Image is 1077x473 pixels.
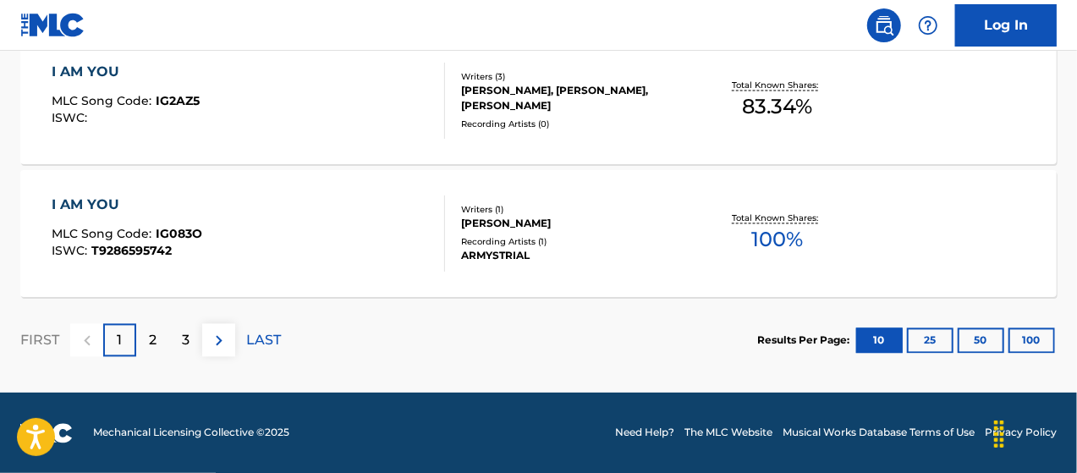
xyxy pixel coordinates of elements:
span: 83.34 % [743,92,813,123]
div: [PERSON_NAME], [PERSON_NAME], [PERSON_NAME] [461,84,691,114]
a: Musical Works Database Terms of Use [783,426,975,441]
span: T9286595742 [91,244,172,259]
button: 10 [856,328,903,354]
span: IG083O [156,227,202,242]
a: I AM YOUMLC Song Code:IG083OISWC:T9286595742Writers (1)[PERSON_NAME]Recording Artists (1)ARMYSTRI... [20,170,1057,297]
button: 25 [907,328,953,354]
div: Writers ( 1 ) [461,204,691,217]
img: search [874,15,894,36]
p: Results Per Page: [757,333,854,349]
p: Total Known Shares: [733,212,823,225]
span: IG2AZ5 [156,94,200,109]
div: Help [911,8,945,42]
span: MLC Song Code : [52,94,156,109]
button: 50 [958,328,1004,354]
a: Need Help? [615,426,674,441]
span: ISWC : [52,244,91,259]
span: ISWC : [52,111,91,126]
a: I AM YOUMLC Song Code:IG2AZ5ISWC:Writers (3)[PERSON_NAME], [PERSON_NAME], [PERSON_NAME]Recording ... [20,37,1057,164]
img: right [209,331,229,351]
img: help [918,15,938,36]
button: 100 [1008,328,1055,354]
img: MLC Logo [20,13,85,37]
span: Mechanical Licensing Collective © 2025 [93,426,289,441]
div: I AM YOU [52,195,202,216]
div: Writers ( 3 ) [461,71,691,84]
p: 2 [149,331,157,351]
img: logo [20,423,73,443]
a: Privacy Policy [985,426,1057,441]
p: 3 [182,331,190,351]
p: FIRST [20,331,59,351]
div: [PERSON_NAME] [461,217,691,232]
a: Log In [955,4,1057,47]
div: I AM YOU [52,63,200,83]
span: 100 % [752,225,804,256]
div: ARMYSTRIAL [461,249,691,264]
span: MLC Song Code : [52,227,156,242]
a: The MLC Website [684,426,772,441]
a: Public Search [867,8,901,42]
iframe: Chat Widget [992,392,1077,473]
p: 1 [118,331,123,351]
div: Recording Artists ( 1 ) [461,236,691,249]
div: Recording Artists ( 0 ) [461,118,691,131]
p: LAST [246,331,281,351]
div: Drag [986,409,1013,459]
p: Total Known Shares: [733,80,823,92]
